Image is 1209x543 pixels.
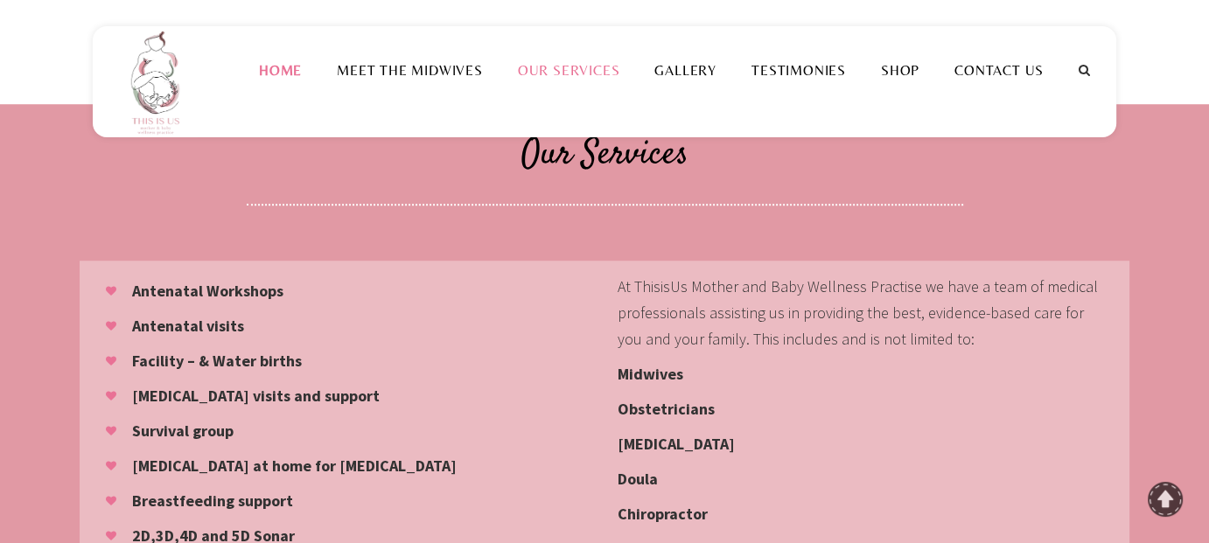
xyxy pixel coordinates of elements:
a: Testimonies [734,62,863,79]
strong: Antenatal visits [132,316,244,336]
strong: [MEDICAL_DATA] [618,434,735,454]
a: Our Services [500,62,638,79]
p: At ThisisUs Mother and Baby Wellness Practise we have a team of medical professionals assisting u... [618,274,1103,352]
strong: Facility – & Water births [132,351,302,371]
strong: Obstetricians [618,399,715,419]
strong: Chiropractor [618,504,708,524]
h2: Our Services [93,130,1116,181]
a: To Top [1148,482,1183,517]
a: Shop [863,62,937,79]
strong: Midwives [618,364,683,384]
strong: [MEDICAL_DATA] at home for [MEDICAL_DATA] [132,456,457,476]
strong: Survival group [132,421,234,441]
a: Meet the Midwives [319,62,500,79]
a: Gallery [637,62,734,79]
a: Home [241,62,319,79]
a: Contact Us [937,62,1061,79]
strong: Antenatal Workshops [132,281,283,301]
img: This is us practice [119,26,198,137]
strong: [MEDICAL_DATA] visits and support [132,386,380,406]
strong: Doula [618,469,658,489]
strong: Breastfeeding support [132,491,293,511]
